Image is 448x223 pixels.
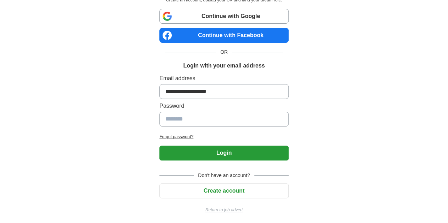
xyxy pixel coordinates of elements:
button: Create account [159,183,289,198]
button: Login [159,146,289,160]
a: Return to job advert [159,207,289,213]
label: Email address [159,74,289,83]
span: OR [216,48,232,56]
span: Don't have an account? [194,172,254,179]
label: Password [159,102,289,110]
a: Create account [159,188,289,194]
a: Continue with Google [159,9,289,24]
a: Forgot password? [159,134,289,140]
a: Continue with Facebook [159,28,289,43]
h1: Login with your email address [183,61,265,70]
